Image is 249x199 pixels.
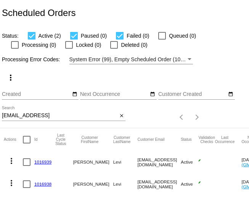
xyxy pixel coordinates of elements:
h2: Scheduled Orders [2,8,76,18]
span: Processing Error Codes: [2,56,60,62]
button: Change sorting for Id [34,137,37,142]
mat-select: Filter by Processing Error Codes [69,55,193,64]
span: Active [181,181,193,186]
mat-header-cell: Actions [4,128,23,151]
button: Clear [117,112,125,120]
mat-cell: [PERSON_NAME] [73,173,113,195]
mat-header-cell: Validation Checks [199,128,215,151]
span: Paused (0) [81,31,107,40]
input: Next Occurrence [80,91,149,97]
mat-cell: [EMAIL_ADDRESS][DOMAIN_NAME] [137,151,181,173]
mat-icon: date_range [228,91,233,97]
span: Queued (0) [169,31,196,40]
mat-icon: date_range [72,91,77,97]
button: Change sorting for LastOccurrenceUtc [215,135,235,144]
mat-cell: [EMAIL_ADDRESS][DOMAIN_NAME] [137,173,181,195]
span: Active (2) [39,31,61,40]
mat-cell: Levi [113,151,138,173]
input: Customer Created [158,91,227,97]
mat-cell: [PERSON_NAME] [73,151,113,173]
span: Locked (0) [76,40,101,49]
input: Search [2,113,117,119]
mat-cell: Levi [113,173,138,195]
button: Previous page [174,110,190,125]
mat-icon: more_vert [6,73,15,82]
span: Status: [2,33,19,39]
span: Deleted (0) [121,40,147,49]
mat-icon: more_vert [7,156,16,166]
a: 1016939 [34,159,51,164]
span: Active [181,159,193,164]
span: Processing (0) [22,40,56,49]
button: Next page [190,110,205,125]
mat-icon: more_vert [7,178,16,188]
button: Change sorting for CustomerEmail [137,137,164,142]
mat-icon: close [119,113,124,119]
mat-icon: date_range [150,91,155,97]
button: Change sorting for Status [181,137,191,142]
button: Change sorting for CustomerFirstName [73,135,106,144]
button: Change sorting for CustomerLastName [113,135,131,144]
a: 1016938 [34,181,51,186]
button: Change sorting for LastProcessingCycleId [55,133,66,146]
input: Created [2,91,71,97]
span: Failed (0) [127,31,149,40]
